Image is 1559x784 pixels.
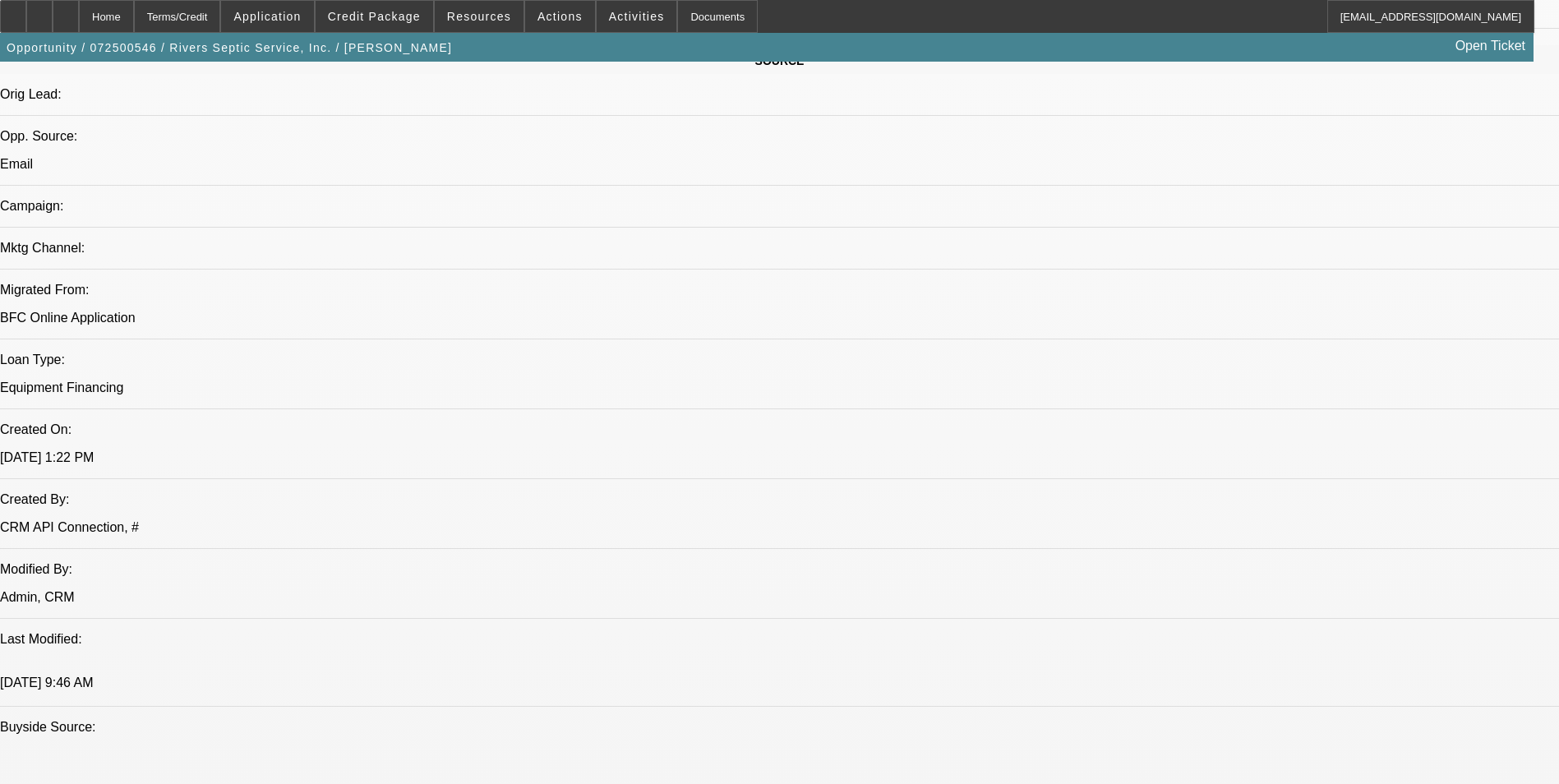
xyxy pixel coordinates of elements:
[7,41,452,54] span: Opportunity / 072500546 / Rivers Septic Service, Inc. / [PERSON_NAME]
[525,1,595,32] button: Actions
[1449,32,1532,60] a: Open Ticket
[233,10,301,23] span: Application
[328,10,421,23] span: Credit Package
[316,1,433,32] button: Credit Package
[435,1,524,32] button: Resources
[221,1,313,32] button: Application
[537,10,583,23] span: Actions
[447,10,511,23] span: Resources
[597,1,677,32] button: Activities
[609,10,665,23] span: Activities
